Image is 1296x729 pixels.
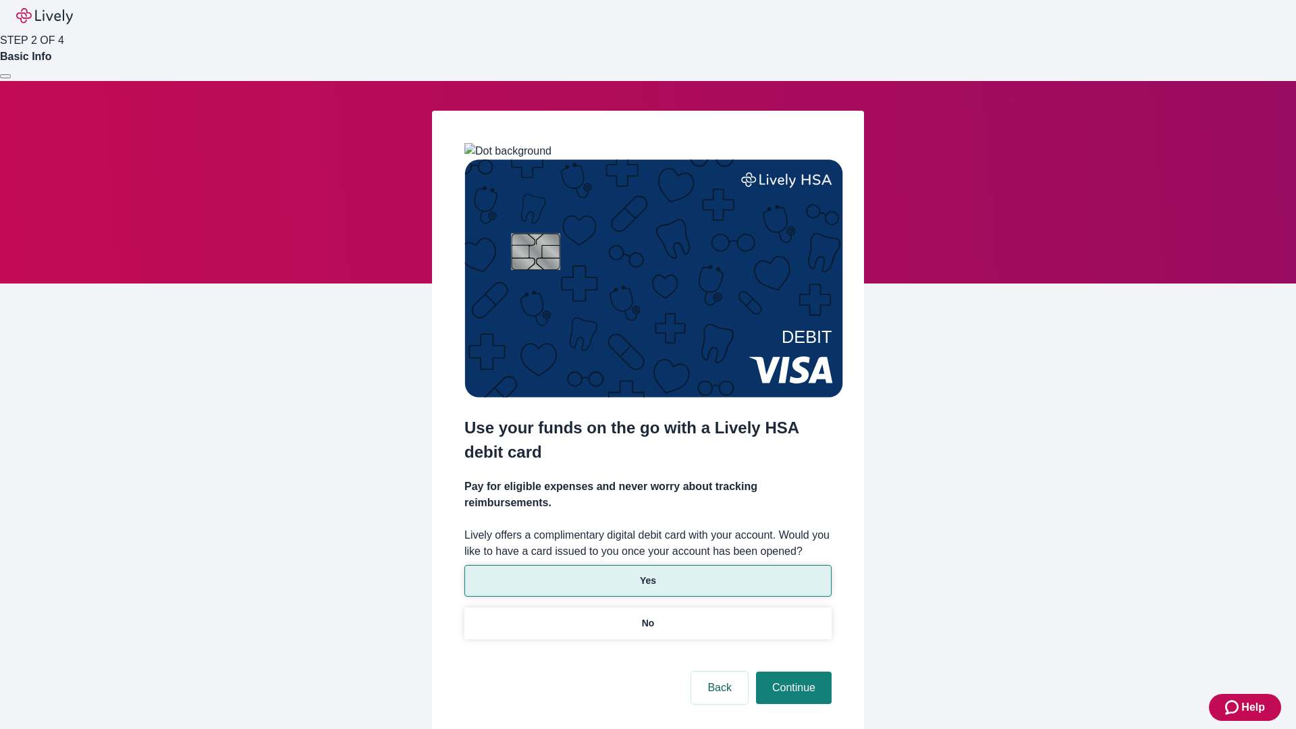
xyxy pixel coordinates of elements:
[691,672,748,704] button: Back
[464,479,832,511] h4: Pay for eligible expenses and never worry about tracking reimbursements.
[464,527,832,560] label: Lively offers a complimentary digital debit card with your account. Would you like to have a card...
[16,8,73,24] img: Lively
[464,143,551,159] img: Dot background
[756,672,832,704] button: Continue
[640,574,656,588] p: Yes
[1241,699,1265,715] span: Help
[464,416,832,464] h2: Use your funds on the go with a Lively HSA debit card
[1225,699,1241,715] svg: Zendesk support icon
[1209,694,1281,721] button: Zendesk support iconHelp
[464,565,832,597] button: Yes
[642,616,655,630] p: No
[464,607,832,639] button: No
[464,159,843,398] img: Debit card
